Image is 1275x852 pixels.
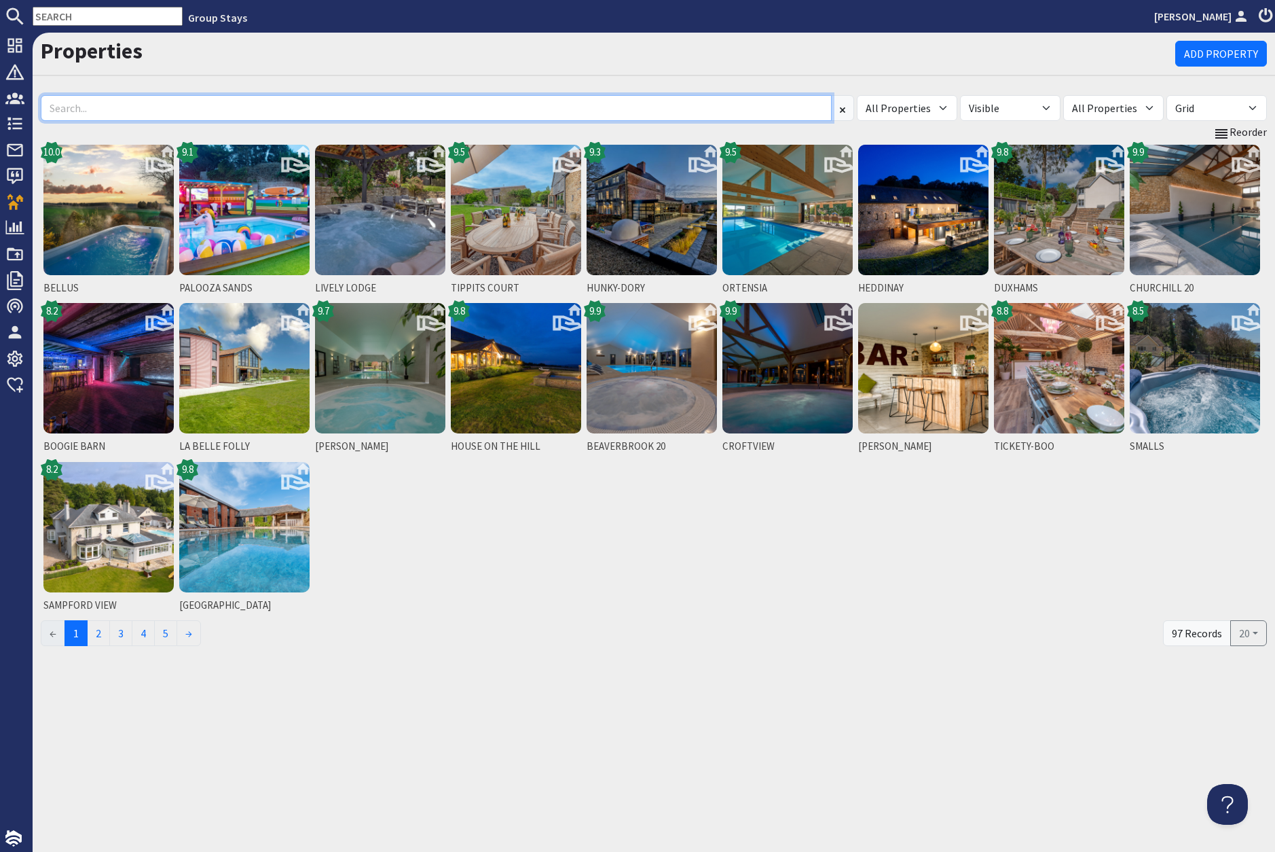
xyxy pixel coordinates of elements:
span: SAMPFORD VIEW [43,598,174,614]
iframe: Toggle Customer Support [1207,784,1248,825]
span: SMALLS [1130,439,1260,455]
a: [PERSON_NAME] [855,300,991,459]
span: 8.8 [997,304,1008,319]
a: SMALLS8.5 [1127,300,1263,459]
span: 9.5 [725,145,737,160]
span: 9.1 [182,145,193,160]
span: 9.8 [182,462,193,478]
span: PALOOZA SANDS [179,281,310,296]
a: BELLUS10.0 [41,142,177,301]
span: TICKETY-BOO [994,439,1124,455]
img: KINGSHAY BARTON's icon [315,303,445,433]
a: BEAVERBROOK 209.9 [584,300,720,459]
a: Add Property [1175,41,1267,67]
div: 97 Records [1163,620,1231,646]
span: 1 [64,620,88,646]
span: 9.3 [589,145,601,160]
img: HEDDINAY's icon [858,145,988,275]
span: HEDDINAY [858,281,988,296]
a: CROFTVIEW9.9 [720,300,855,459]
img: BEAVERBROOK 20's icon [587,303,717,433]
span: BELLUS [43,281,174,296]
a: HEDDINAY [855,142,991,301]
span: BOOGIE BARN [43,439,174,455]
a: TIPPITS COURT9.5 [448,142,584,301]
span: 9.8 [997,145,1008,160]
img: HOUSE ON THE HILL's icon [451,303,581,433]
span: BEAVERBROOK 20 [587,439,717,455]
span: 9.8 [454,304,465,319]
span: 9.5 [454,145,465,160]
span: HOUSE ON THE HILL [451,439,581,455]
img: DUXHAMS's icon [994,145,1124,275]
a: 5 [154,620,177,646]
a: SAMPFORD VIEW8.2 [41,459,177,618]
span: HUNKY-DORY [587,281,717,296]
a: Reorder [1213,124,1267,141]
span: [PERSON_NAME] [315,439,445,455]
img: BOOGIE BARN's icon [43,303,174,433]
span: CHURCHILL 20 [1130,281,1260,296]
span: [PERSON_NAME] [858,439,988,455]
a: HUNKY-DORY9.3 [584,142,720,301]
span: 8.2 [46,462,58,478]
a: [PERSON_NAME] [1154,8,1251,24]
img: LIVELY LODGE's icon [315,145,445,275]
a: LIVELY LODGE [312,142,448,301]
input: SEARCH [33,7,183,26]
a: CHURCHILL 209.9 [1127,142,1263,301]
span: LA BELLE FOLLY [179,439,310,455]
img: RIDGEVIEW's icon [179,462,310,592]
img: HUNKY-DORY's icon [587,145,717,275]
span: 9.9 [725,304,737,319]
a: HOUSE ON THE HILL9.8 [448,300,584,459]
span: 9.9 [1132,145,1144,160]
span: CROFTVIEW [722,439,853,455]
span: ORTENSIA [722,281,853,296]
img: SMALLS's icon [1130,303,1260,433]
span: LIVELY LODGE [315,281,445,296]
a: TICKETY-BOO8.8 [991,300,1127,459]
a: [GEOGRAPHIC_DATA]9.8 [177,459,312,618]
img: ORTENSIA's icon [722,145,853,275]
img: TICKETY-BOO's icon [994,303,1124,433]
input: Search... [41,95,832,121]
img: LA BELLE FOLLY's icon [179,303,310,433]
a: LA BELLE FOLLY [177,300,312,459]
a: [PERSON_NAME]9.7 [312,300,448,459]
img: SAMPFORD VIEW's icon [43,462,174,592]
img: CROFTVIEW's icon [722,303,853,433]
span: 8.5 [1132,304,1144,319]
img: TIPPITS COURT's icon [451,145,581,275]
a: 4 [132,620,155,646]
a: → [177,620,201,646]
a: Properties [41,37,143,65]
img: CHURCHILL 20's icon [1130,145,1260,275]
a: ORTENSIA9.5 [720,142,855,301]
span: 10.0 [43,145,60,160]
img: BELLUS's icon [43,145,174,275]
img: PALOOZA SANDS's icon [179,145,310,275]
span: TIPPITS COURT [451,281,581,296]
span: 9.9 [589,304,601,319]
a: 3 [109,620,132,646]
a: Group Stays [188,11,247,24]
span: DUXHAMS [994,281,1124,296]
a: 2 [87,620,110,646]
img: staytech_i_w-64f4e8e9ee0a9c174fd5317b4b171b261742d2d393467e5bdba4413f4f884c10.svg [5,830,22,847]
img: ADE SHINDY's icon [858,303,988,433]
span: 8.2 [46,304,58,319]
a: DUXHAMS9.8 [991,142,1127,301]
span: [GEOGRAPHIC_DATA] [179,598,310,614]
button: 20 [1230,620,1267,646]
span: 9.7 [318,304,329,319]
a: BOOGIE BARN8.2 [41,300,177,459]
a: PALOOZA SANDS9.1 [177,142,312,301]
